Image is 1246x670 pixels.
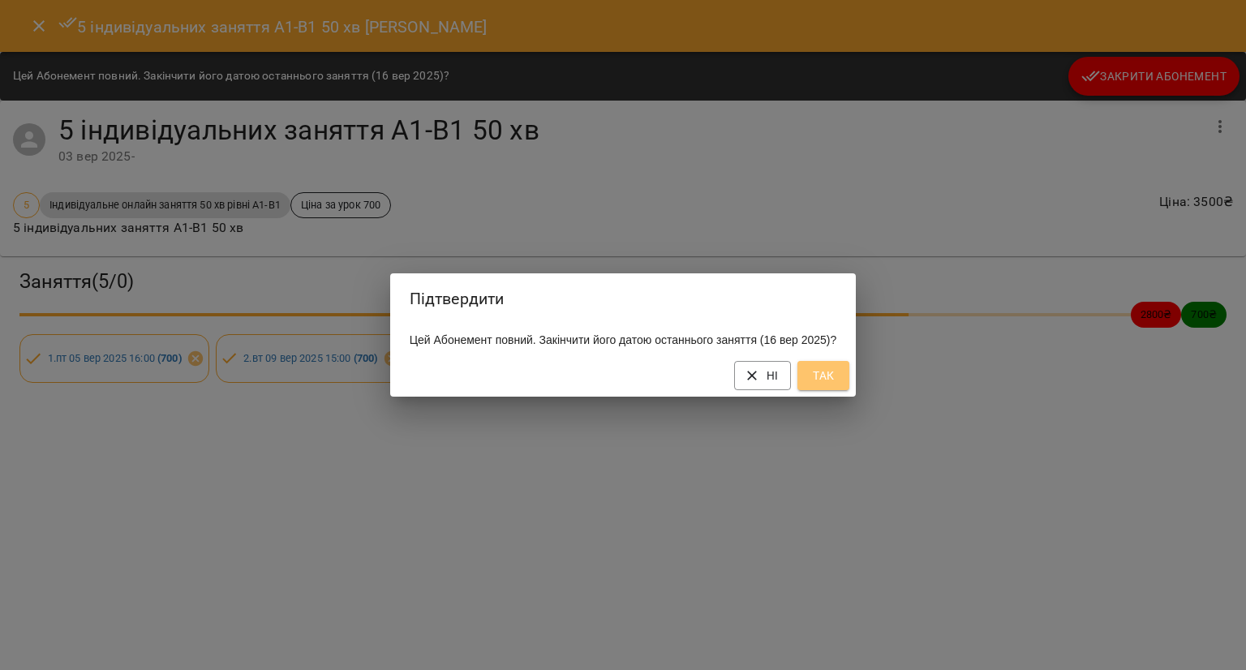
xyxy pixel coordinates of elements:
div: Цей Абонемент повний. Закінчити його датою останнього заняття (16 вер 2025)? [390,325,857,354]
h2: Підтвердити [410,286,837,311]
span: Так [810,366,836,385]
span: Ні [747,366,779,385]
button: Так [797,361,849,390]
button: Ні [734,361,792,390]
